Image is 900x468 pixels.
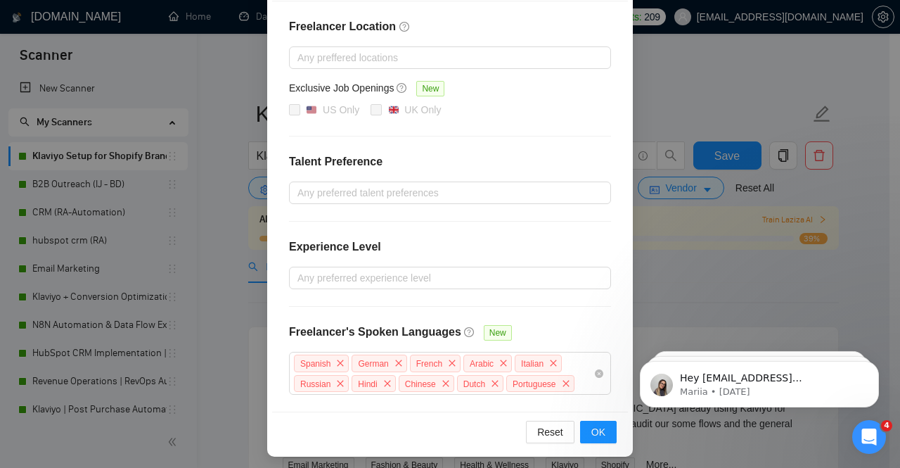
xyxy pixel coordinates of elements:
h4: Talent Preference [289,153,611,170]
img: 🇺🇸 [307,105,316,115]
span: question-circle [464,327,475,338]
span: Reset [537,424,563,440]
span: close-circle [595,369,603,378]
button: OK [580,421,617,443]
button: Reset [526,421,574,443]
h4: Experience Level [289,239,381,255]
span: close [333,376,348,391]
span: close [444,355,460,371]
span: Italian [521,359,544,369]
span: 4 [881,420,892,431]
span: close [546,355,561,371]
span: Dutch [463,379,485,388]
span: Russian [300,379,330,388]
div: US Only [323,102,359,118]
iframe: Intercom live chat [852,420,886,454]
span: close [558,376,574,391]
span: Chinese [405,379,436,388]
span: Spanish [300,359,330,369]
span: New [416,81,444,96]
span: close [391,355,406,371]
span: question-circle [399,21,411,32]
span: close [380,376,395,391]
img: 🇬🇧 [389,105,399,115]
h4: Freelancer Location [289,18,611,35]
span: Hindi [358,379,377,388]
span: French [416,359,442,369]
iframe: Intercom notifications message [619,331,900,430]
span: OK [591,424,605,440]
h5: Exclusive Job Openings [289,80,394,96]
span: New [484,325,512,341]
span: question-circle [397,82,408,94]
h4: Freelancer's Spoken Languages [289,324,461,341]
span: Arabic [470,359,494,369]
span: close [487,376,503,391]
span: close [438,376,454,391]
span: Portuguese [513,379,555,388]
span: close [496,355,511,371]
span: German [358,359,388,369]
span: close [333,355,348,371]
div: UK Only [404,102,441,118]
